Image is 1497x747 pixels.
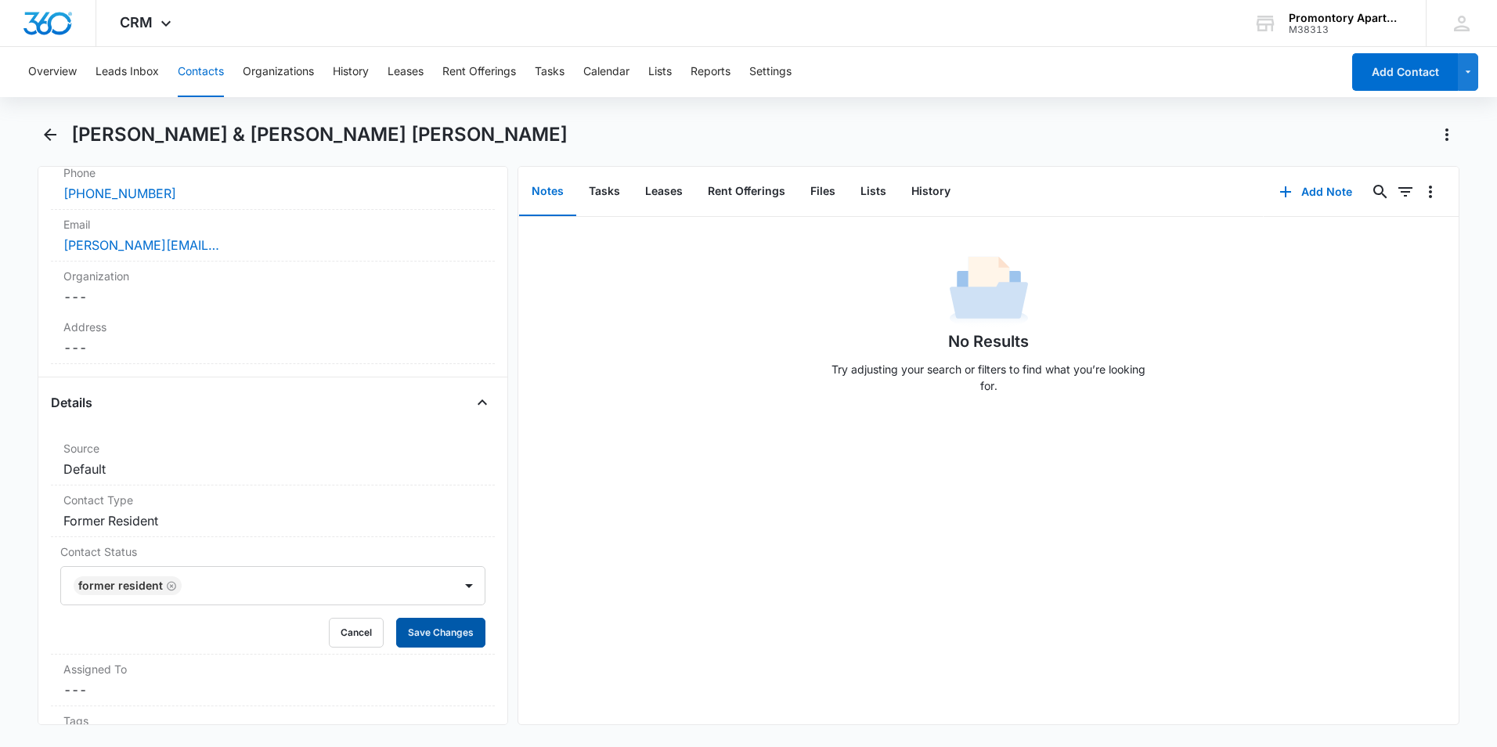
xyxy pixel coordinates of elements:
button: Save Changes [396,618,485,648]
button: Add Contact [1352,53,1458,91]
button: Search... [1368,179,1393,204]
button: Calendar [583,47,629,97]
button: Overview [28,47,77,97]
button: History [899,168,963,216]
button: Tasks [576,168,633,216]
img: No Data [950,251,1028,330]
button: Leases [633,168,695,216]
button: Rent Offerings [695,168,798,216]
p: Try adjusting your search or filters to find what you’re looking for. [824,361,1153,394]
button: Close [470,390,495,415]
label: Contact Type [63,492,482,508]
div: SourceDefault [51,434,495,485]
button: Overflow Menu [1418,179,1443,204]
label: Assigned To [63,661,482,677]
h1: No Results [948,330,1029,353]
div: Remove Former Resident [163,580,177,591]
button: Organizations [243,47,314,97]
div: Phone[PHONE_NUMBER] [51,158,495,210]
button: Files [798,168,848,216]
label: Email [63,216,482,233]
div: Email[PERSON_NAME][EMAIL_ADDRESS][DOMAIN_NAME] [51,210,495,262]
div: Organization--- [51,262,495,312]
button: Leads Inbox [96,47,159,97]
button: Actions [1434,122,1459,147]
dd: Former Resident [63,511,482,530]
div: account name [1289,12,1403,24]
label: Address [63,319,482,335]
button: Notes [519,168,576,216]
button: Settings [749,47,792,97]
dd: --- [63,338,482,357]
div: account id [1289,24,1403,35]
div: Assigned To--- [51,655,495,706]
label: Tags [63,713,482,729]
button: Add Note [1264,173,1368,211]
button: Reports [691,47,730,97]
button: Back [38,122,62,147]
label: Phone [63,164,482,181]
a: [PERSON_NAME][EMAIL_ADDRESS][DOMAIN_NAME] [63,236,220,254]
h4: Details [51,393,92,412]
label: Source [63,440,482,456]
label: Contact Status [60,543,485,560]
button: Cancel [329,618,384,648]
h1: [PERSON_NAME] & [PERSON_NAME] [PERSON_NAME] [71,123,568,146]
a: [PHONE_NUMBER] [63,184,176,203]
dd: --- [63,287,482,306]
button: Lists [848,168,899,216]
dd: --- [63,680,482,699]
button: Leases [388,47,424,97]
label: Organization [63,268,482,284]
dd: Default [63,460,482,478]
button: Tasks [535,47,565,97]
button: Rent Offerings [442,47,516,97]
span: CRM [120,14,153,31]
div: Address--- [51,312,495,364]
button: Filters [1393,179,1418,204]
button: Contacts [178,47,224,97]
button: Lists [648,47,672,97]
div: Former Resident [78,580,163,591]
button: History [333,47,369,97]
div: Contact TypeFormer Resident [51,485,495,537]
